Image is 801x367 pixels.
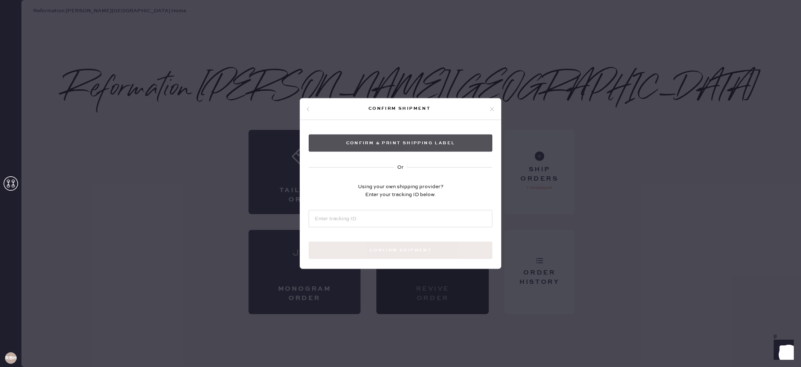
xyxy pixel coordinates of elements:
iframe: Front Chat [767,335,798,366]
input: Enter tracking ID [309,210,492,227]
div: Or [397,163,404,171]
div: Using your own shipping provider? Enter your tracking ID below. [358,183,443,199]
button: Confirm shipment [309,242,492,259]
button: Confirm & Print shipping label [309,135,492,152]
div: Confirm shipment [310,104,489,113]
h3: RBHA [5,355,17,361]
